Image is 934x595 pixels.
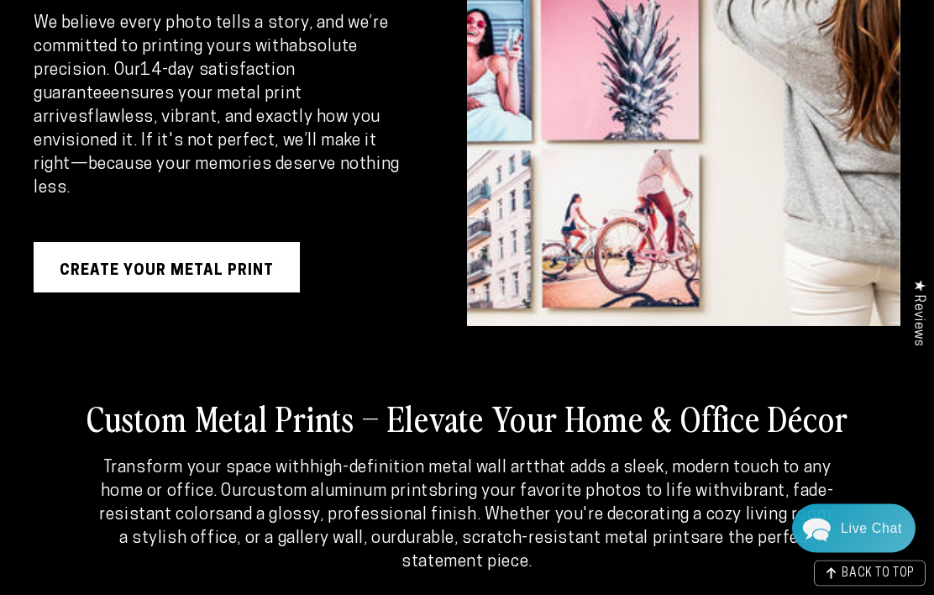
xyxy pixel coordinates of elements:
[98,457,835,575] p: Transform your space with that adds a sleek, modern touch to any home or office. Our bring your f...
[902,266,934,360] div: Click to open Judge.me floating reviews tab
[34,243,300,293] a: Create Your Metal Print
[34,397,900,440] h2: Custom Metal Prints – Elevate Your Home & Office Décor
[248,484,438,501] strong: custom aluminum prints
[842,568,915,580] span: BACK TO TOP
[841,504,902,553] div: Contact Us Directly
[34,110,380,150] strong: flawless, vibrant, and exactly how you envisioned it
[34,13,408,201] p: We believe every photo tells a story, and we’re committed to printing yours with . Our ensures yo...
[34,63,296,103] strong: 14-day satisfaction guarantee
[310,461,533,477] strong: high-definition metal wall art
[792,504,916,553] div: Chat widget toggle
[397,531,700,548] strong: durable, scratch-resistant metal prints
